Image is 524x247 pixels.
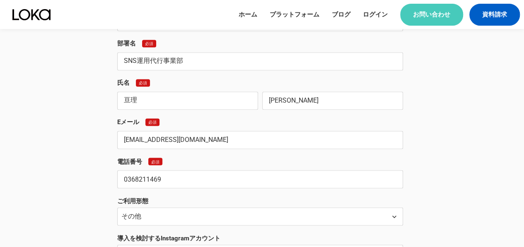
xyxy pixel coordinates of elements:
[148,120,157,125] p: 必須
[139,80,147,85] p: 必須
[117,39,136,48] p: 部署名
[400,4,463,26] a: お問い合わせ
[117,118,139,127] p: Eメール
[117,131,403,149] input: メールアドレスをご入力ください
[469,4,520,26] a: 資料請求
[363,10,388,19] a: ログイン
[332,10,350,19] a: ブログ
[117,170,403,188] input: 電話番号をご入力ください
[117,52,403,70] input: 部署名をご入力ください
[117,79,130,87] p: 氏名
[270,10,319,19] a: プラットフォーム
[151,159,159,164] p: 必須
[145,41,153,46] p: 必須
[117,197,148,205] p: ご利用形態
[117,234,220,242] p: 導入を検討するInstagramアカウント
[262,91,403,110] input: 名
[239,10,257,19] a: ホーム
[117,157,142,166] p: 電話番号
[117,91,258,110] input: 姓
